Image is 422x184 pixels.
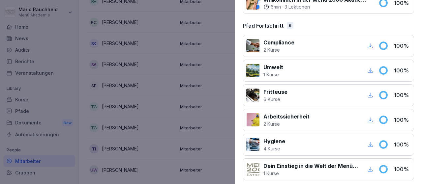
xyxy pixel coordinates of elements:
p: Dein Einstieg in die Welt der Menü 2000 Akademie [263,162,358,170]
p: Fritteuse [263,88,287,96]
p: 3 Lektionen [285,4,310,10]
p: 6 Kurse [263,96,287,103]
p: Pfad Fortschritt [243,22,284,30]
p: 1 Kurse [263,71,283,78]
p: 4 Kurse [263,145,285,152]
div: · [263,4,371,10]
p: Hygiene [263,137,285,145]
p: 6 min [271,4,281,10]
p: Arbeitssicherheit [263,113,310,120]
p: 100 % [394,141,410,148]
div: 6 [287,22,293,29]
p: Compliance [263,39,294,46]
p: 100 % [394,165,410,173]
p: 100 % [394,91,410,99]
p: Umwelt [263,63,283,71]
p: 2 Kurse [263,120,310,127]
p: 100 % [394,42,410,50]
p: 2 Kurse [263,46,294,53]
p: 1 Kurse [263,170,358,177]
p: 100 % [394,116,410,124]
p: 100 % [394,66,410,74]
